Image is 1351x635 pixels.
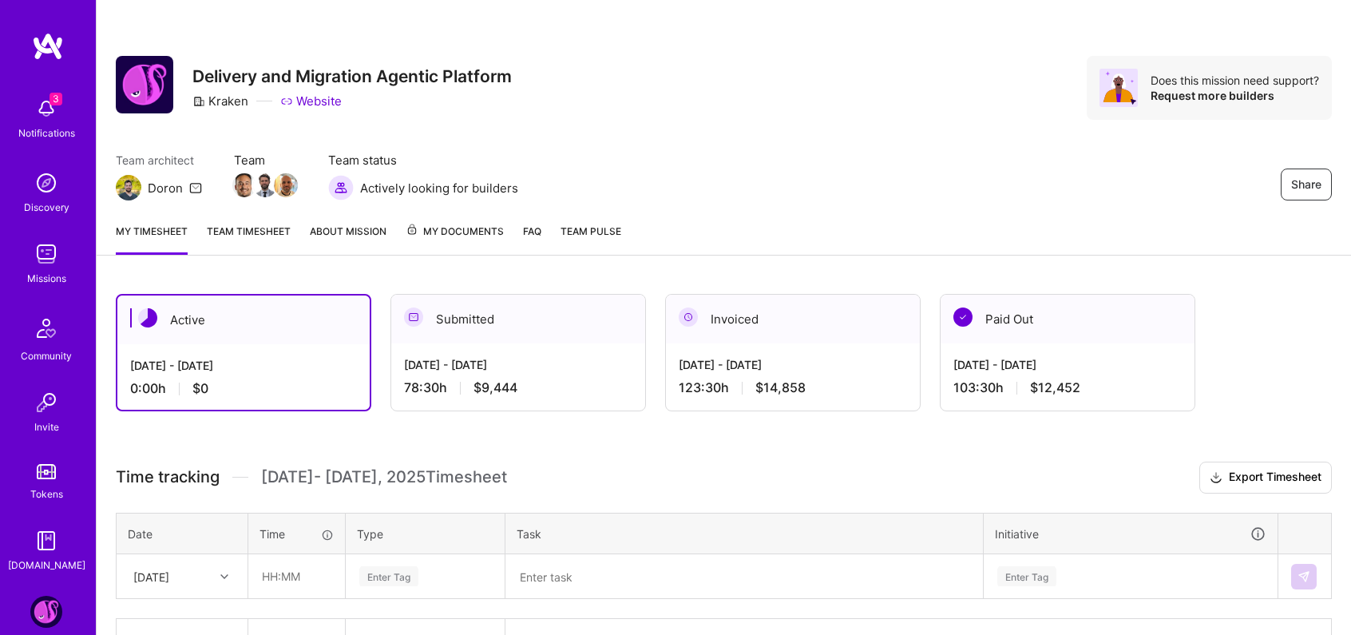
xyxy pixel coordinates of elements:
[473,379,517,396] span: $9,444
[406,223,504,255] a: My Documents
[220,573,228,581] i: icon Chevron
[117,296,370,344] div: Active
[666,295,920,343] div: Invoiced
[359,564,418,589] div: Enter Tag
[30,596,62,628] img: Kraken: Delivery and Migration Agentic Platform
[192,93,248,109] div: Kraken
[192,66,512,86] h3: Delivery and Migration Agentic Platform
[679,379,907,396] div: 123:30 h
[261,467,507,487] span: [DATE] - [DATE] , 2025 Timesheet
[30,486,63,502] div: Tokens
[328,175,354,200] img: Actively looking for builders
[755,379,806,396] span: $14,858
[1030,379,1080,396] span: $12,452
[406,223,504,240] span: My Documents
[234,172,255,199] a: Team Member Avatar
[1291,177,1321,192] span: Share
[404,356,632,373] div: [DATE] - [DATE]
[24,199,69,216] div: Discovery
[30,167,62,199] img: discovery
[234,152,296,169] span: Team
[310,223,386,255] a: About Mission
[192,95,205,108] i: icon CompanyGray
[328,152,518,169] span: Team status
[116,152,202,169] span: Team architect
[138,308,157,327] img: Active
[941,295,1195,343] div: Paid Out
[27,270,66,287] div: Missions
[995,525,1266,543] div: Initiative
[523,223,541,255] a: FAQ
[130,357,357,374] div: [DATE] - [DATE]
[32,32,64,61] img: logo
[130,380,357,397] div: 0:00 h
[34,419,59,435] div: Invite
[27,309,65,347] img: Community
[30,238,62,270] img: teamwork
[391,295,645,343] div: Submitted
[274,173,298,197] img: Team Member Avatar
[207,223,291,255] a: Team timesheet
[116,467,220,487] span: Time tracking
[679,308,698,327] img: Invoiced
[116,223,188,255] a: My timesheet
[953,356,1182,373] div: [DATE] - [DATE]
[997,564,1056,589] div: Enter Tag
[232,173,256,197] img: Team Member Avatar
[30,387,62,419] img: Invite
[679,356,907,373] div: [DATE] - [DATE]
[117,513,248,554] th: Date
[561,225,621,237] span: Team Pulse
[116,175,141,200] img: Team Architect
[505,513,984,554] th: Task
[1151,88,1319,103] div: Request more builders
[189,181,202,194] i: icon Mail
[1210,470,1222,486] i: icon Download
[18,125,75,141] div: Notifications
[346,513,505,554] th: Type
[37,464,56,479] img: tokens
[21,347,72,364] div: Community
[404,308,423,327] img: Submitted
[280,93,342,109] a: Website
[30,93,62,125] img: bell
[255,172,275,199] a: Team Member Avatar
[260,526,334,542] div: Time
[1099,69,1138,107] img: Avatar
[1281,169,1332,200] button: Share
[1151,73,1319,88] div: Does this mission need support?
[26,596,66,628] a: Kraken: Delivery and Migration Agentic Platform
[50,93,62,105] span: 3
[1199,462,1332,494] button: Export Timesheet
[275,172,296,199] a: Team Member Avatar
[148,180,183,196] div: Doron
[30,525,62,557] img: guide book
[249,555,344,597] input: HH:MM
[253,173,277,197] img: Team Member Avatar
[404,379,632,396] div: 78:30 h
[953,379,1182,396] div: 103:30 h
[192,380,208,397] span: $0
[360,180,518,196] span: Actively looking for builders
[8,557,85,573] div: [DOMAIN_NAME]
[953,308,973,327] img: Paid Out
[561,223,621,255] a: Team Pulse
[133,568,169,585] div: [DATE]
[1298,570,1310,583] img: Submit
[116,56,173,113] img: Company Logo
